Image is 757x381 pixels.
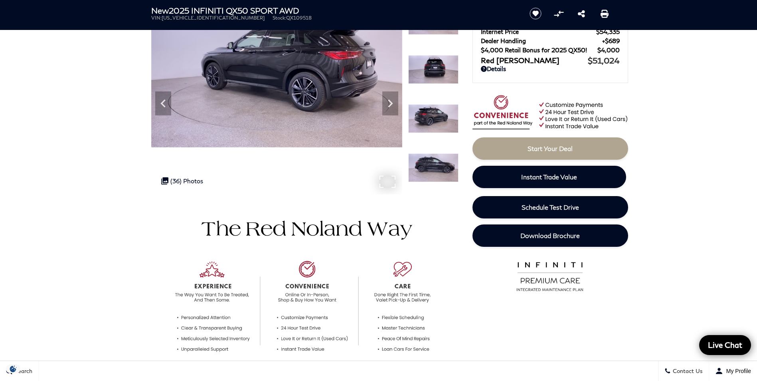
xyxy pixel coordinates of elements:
[157,173,207,189] div: (36) Photos
[704,340,746,350] span: Live Chat
[597,46,620,54] span: $4,000
[155,91,171,115] div: Previous
[528,145,573,152] span: Start Your Deal
[151,15,162,21] span: VIN:
[162,15,265,21] span: [US_VEHICLE_IDENTIFICATION_NUMBER]
[699,335,751,355] a: Live Chat
[553,8,565,20] button: Compare Vehicle
[481,65,620,72] a: Details
[723,368,751,374] span: My Profile
[481,56,588,65] span: Red [PERSON_NAME]
[408,104,459,133] img: New 2025 BLACK OBSIDIAN INFINITI SPORT AWD image 8
[408,153,459,182] img: New 2025 BLACK OBSIDIAN INFINITI SPORT AWD image 9
[408,55,459,84] img: New 2025 BLACK OBSIDIAN INFINITI SPORT AWD image 7
[151,6,402,147] img: New 2025 BLACK OBSIDIAN INFINITI SPORT AWD image 6
[481,37,602,44] span: Dealer Handling
[12,368,32,375] span: Search
[588,56,620,65] span: $51,024
[4,365,22,373] img: Opt-Out Icon
[472,196,628,218] a: Schedule Test Drive
[521,173,577,181] span: Instant Trade Value
[481,46,597,54] span: $4,000 Retail Bonus for 2025 QX50!
[382,91,398,115] div: Next
[481,56,620,65] a: Red [PERSON_NAME] $51,024
[578,9,585,18] a: Share this New 2025 INFINITI QX50 SPORT AWD
[481,46,620,54] a: $4,000 Retail Bonus for 2025 QX50! $4,000
[671,368,703,375] span: Contact Us
[481,28,620,35] a: Internet Price $54,335
[4,365,22,373] section: Click to Open Cookie Consent Modal
[481,37,620,44] a: Dealer Handling $689
[472,166,626,188] a: Instant Trade Value
[601,9,609,18] a: Print this New 2025 INFINITI QX50 SPORT AWD
[472,224,628,247] a: Download Brochure
[520,232,580,239] span: Download Brochure
[511,260,589,292] img: infinitipremiumcare.png
[481,28,596,35] span: Internet Price
[527,7,544,20] button: Save vehicle
[151,6,169,15] strong: New
[709,361,757,381] button: Open user profile menu
[472,137,628,160] a: Start Your Deal
[151,6,516,15] h1: 2025 INFINITI QX50 SPORT AWD
[286,15,312,21] span: QX109518
[596,28,620,35] span: $54,335
[273,15,286,21] span: Stock:
[522,203,579,211] span: Schedule Test Drive
[602,37,620,44] span: $689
